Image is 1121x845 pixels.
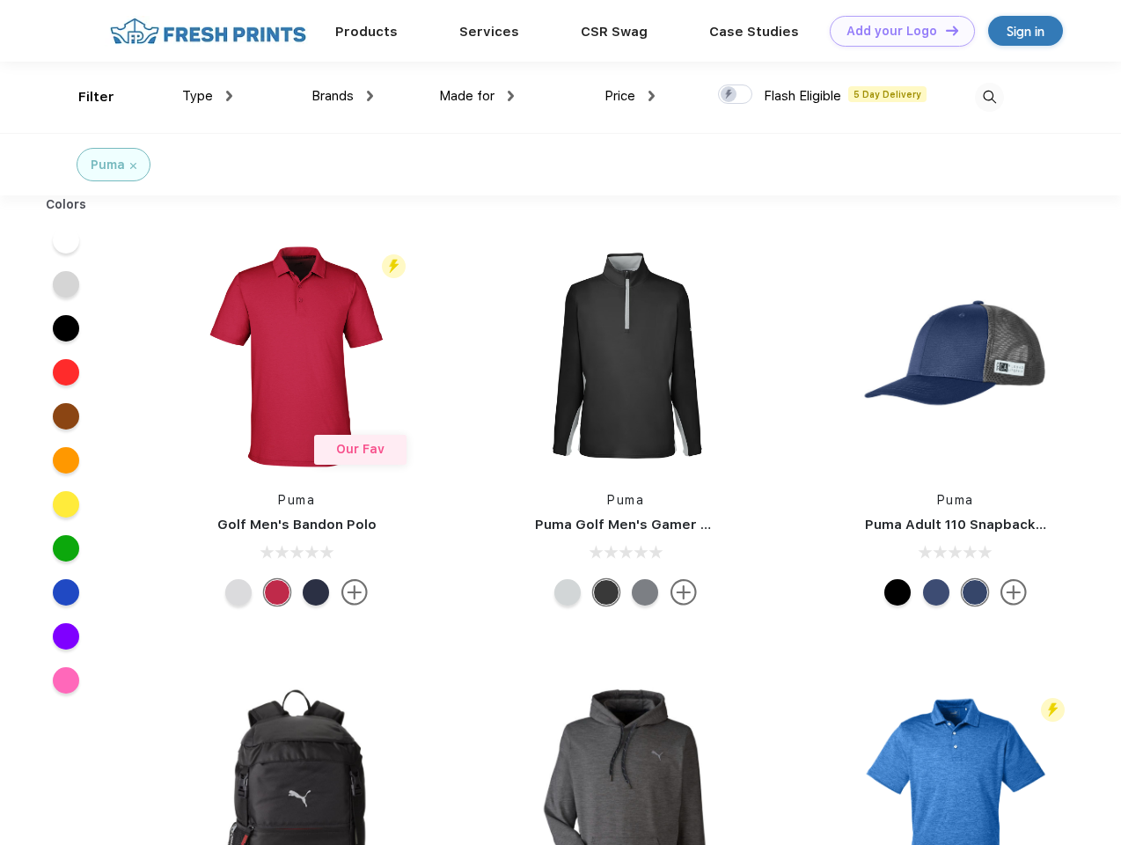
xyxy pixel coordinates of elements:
div: Puma [91,156,125,174]
div: Quiet Shade [632,579,658,606]
div: Puma Black [593,579,619,606]
a: CSR Swag [581,24,648,40]
img: dropdown.png [508,91,514,101]
img: func=resize&h=266 [509,239,743,474]
span: Made for [439,88,495,104]
a: Puma [937,493,974,507]
div: Ski Patrol [264,579,290,606]
img: more.svg [341,579,368,606]
div: Colors [33,195,100,214]
div: Peacoat Qut Shd [923,579,949,606]
a: Products [335,24,398,40]
a: Puma [278,493,315,507]
div: High Rise [554,579,581,606]
span: Brands [311,88,354,104]
img: more.svg [1000,579,1027,606]
div: Peacoat with Qut Shd [962,579,988,606]
a: Golf Men's Bandon Polo [217,517,377,533]
img: func=resize&h=266 [180,239,414,474]
img: dropdown.png [367,91,373,101]
img: DT [946,26,958,35]
a: Puma Golf Men's Gamer Golf Quarter-Zip [535,517,813,533]
img: func=resize&h=266 [839,239,1073,474]
a: Sign in [988,16,1063,46]
span: Type [182,88,213,104]
div: Navy Blazer [303,579,329,606]
span: 5 Day Delivery [848,86,927,102]
img: flash_active_toggle.svg [382,254,406,278]
img: more.svg [670,579,697,606]
a: Services [459,24,519,40]
img: dropdown.png [648,91,655,101]
img: flash_active_toggle.svg [1041,698,1065,722]
div: Add your Logo [846,24,937,39]
img: fo%20logo%202.webp [105,16,311,47]
img: dropdown.png [226,91,232,101]
a: Puma [607,493,644,507]
img: desktop_search.svg [975,83,1004,112]
img: filter_cancel.svg [130,163,136,169]
span: Flash Eligible [764,88,841,104]
div: High Rise [225,579,252,606]
span: Price [604,88,635,104]
div: Filter [78,87,114,107]
span: Our Fav [336,442,385,456]
div: Pma Blk Pma Blk [884,579,911,606]
div: Sign in [1007,21,1044,41]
